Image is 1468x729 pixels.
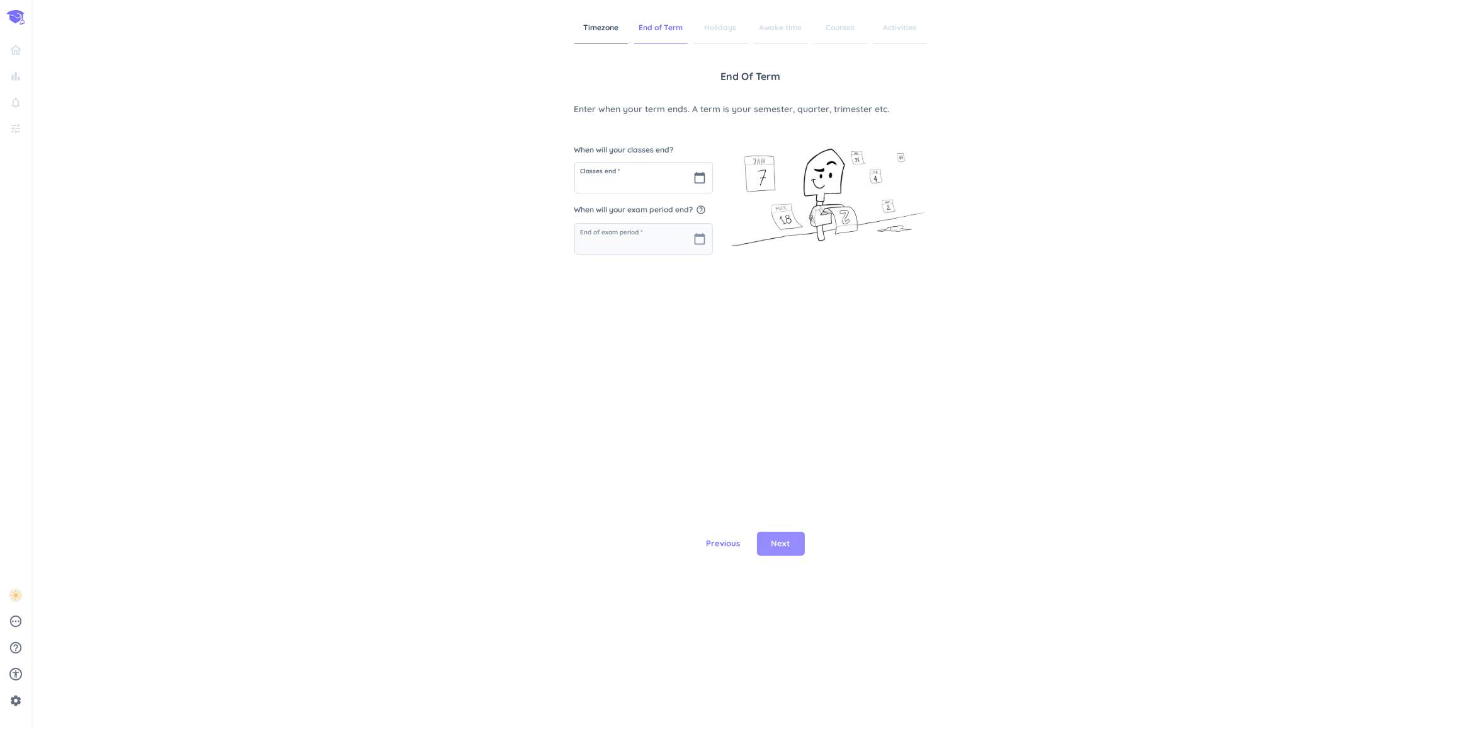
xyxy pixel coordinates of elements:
[873,13,927,43] span: Activities
[574,203,713,217] span: When will your exam period end?
[5,691,26,711] a: settings
[694,13,748,43] span: Holidays
[771,537,790,550] span: Next
[754,13,807,43] span: Awake time
[9,614,23,628] i: pending
[757,532,805,556] button: Next
[814,13,867,43] span: Courses
[720,69,780,84] span: End of Term
[574,103,927,116] span: Enter when your term ends. A term is your semester, quarter, trimester etc.
[697,205,707,215] i: help_outline
[707,537,741,550] span: Previous
[574,13,628,43] span: Timezone
[9,694,22,707] i: settings
[9,641,23,655] i: help_outline
[697,532,751,556] button: Previous
[574,144,713,156] span: When will your classes end?
[634,13,688,43] span: End of Term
